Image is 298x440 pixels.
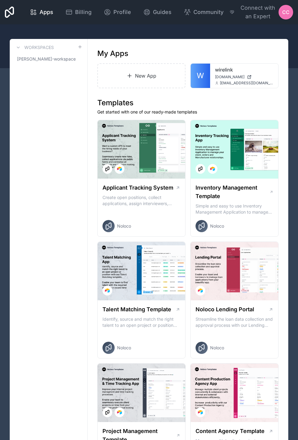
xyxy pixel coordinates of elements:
span: Noloco [210,223,224,229]
span: Noloco [117,345,131,351]
h1: Templates [97,98,279,108]
a: Community [179,5,228,19]
img: Airtable Logo [210,166,215,171]
span: [EMAIL_ADDRESS][DOMAIN_NAME] [220,81,273,86]
span: [PERSON_NAME]-workspace [17,56,76,62]
img: Airtable Logo [117,410,122,415]
h1: Applicant Tracking System [102,183,173,192]
img: Airtable Logo [198,410,203,415]
p: Identify, source and match the right talent to an open project or position with our Talent Matchi... [102,316,180,328]
img: Airtable Logo [105,288,110,293]
a: [PERSON_NAME]-workspace [15,54,82,65]
button: Connect with an Expert [230,4,279,21]
span: Profile [113,8,131,16]
p: Simple and easy to use Inventory Management Application to manage your stock, orders and Manufact... [196,203,273,215]
span: Noloco [117,223,131,229]
a: Apps [25,5,58,19]
img: Airtable Logo [117,166,122,171]
a: W [191,64,210,88]
span: Connect with an Expert [237,4,279,21]
h3: Workspaces [24,44,54,51]
p: Get started with one of our ready-made templates [97,109,279,115]
h1: Content Agency Template [196,427,265,435]
a: [DOMAIN_NAME] [215,75,273,79]
a: wirelink [215,66,273,73]
a: New App [97,63,185,88]
a: Workspaces [15,44,54,51]
span: Guides [153,8,172,16]
h1: Noloco Lending Portal [196,305,254,314]
span: [DOMAIN_NAME] [215,75,244,79]
span: Community [193,8,223,16]
span: Noloco [210,345,224,351]
h1: My Apps [97,49,128,58]
span: W [197,71,204,81]
a: Profile [99,5,136,19]
a: Billing [61,5,96,19]
a: Guides [138,5,176,19]
span: Apps [40,8,53,16]
img: Airtable Logo [198,288,203,293]
h1: Talent Matching Template [102,305,171,314]
h1: Inventory Management Template [196,183,269,201]
span: Billing [75,8,92,16]
p: Create open positions, collect applications, assign interviewers, centralise candidate feedback a... [102,194,180,207]
p: Streamline the loan data collection and approval process with our Lending Portal template. [196,316,273,328]
span: CC [282,9,289,16]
